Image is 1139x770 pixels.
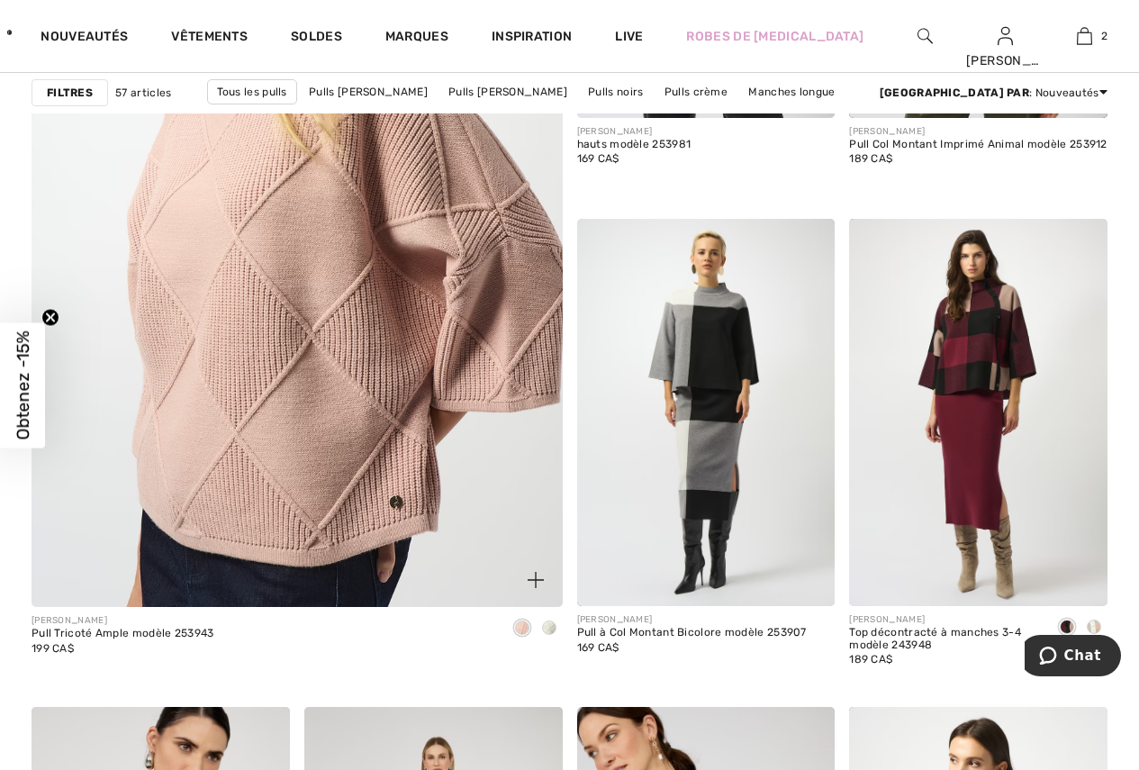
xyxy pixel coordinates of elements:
[291,29,342,48] a: Soldes
[115,85,171,101] span: 57 articles
[880,85,1107,101] div: : Nouveautés
[1080,613,1107,643] div: Rose/multi
[171,29,248,48] a: Vêtements
[536,614,563,644] div: Winter White
[966,51,1044,70] div: [PERSON_NAME]
[300,80,437,104] a: Pulls [PERSON_NAME]
[739,80,844,104] a: Manches longue
[13,331,33,439] span: Obtenez -15%
[439,80,576,104] a: Pulls [PERSON_NAME]
[528,572,544,588] img: plus_v2.svg
[849,627,1039,652] div: Top décontracté à manches 3-4 modèle 243948
[7,14,12,50] img: 1ère Avenue
[492,29,572,48] span: Inspiration
[32,628,214,640] div: Pull Tricoté Ample modèle 253943
[32,614,214,628] div: [PERSON_NAME]
[998,25,1013,47] img: Mes infos
[1053,613,1080,643] div: Merlot/multi
[520,104,555,128] a: Uni
[1045,25,1124,47] a: 2
[47,85,93,101] strong: Filtres
[655,80,737,104] a: Pulls crème
[1025,635,1121,680] iframe: Ouvre un widget dans lequel vous pouvez chatter avec l’un de nos agents
[615,27,643,46] a: Live
[1101,28,1107,44] span: 2
[385,29,448,48] a: Marques
[579,80,652,104] a: Pulls noirs
[998,27,1013,44] a: Se connecter
[32,642,74,655] span: 199 CA$
[207,79,297,104] a: Tous les pulls
[509,614,536,644] div: Rose
[577,139,692,151] div: hauts modèle 253981
[849,613,1039,627] div: [PERSON_NAME]
[686,27,863,46] a: Robes de [MEDICAL_DATA]
[577,152,619,165] span: 169 CA$
[849,125,1107,139] div: [PERSON_NAME]
[577,613,807,627] div: [PERSON_NAME]
[918,25,933,47] img: recherche
[849,219,1107,606] img: Top décontracté à manches 3-4 modèle 243948. Rose/multi
[429,104,516,128] a: Manches 3/4
[849,152,892,165] span: 189 CA$
[577,627,807,639] div: Pull à Col Montant Bicolore modèle 253907
[880,86,1029,99] strong: [GEOGRAPHIC_DATA] par
[577,125,692,139] div: [PERSON_NAME]
[849,139,1107,151] div: Pull Col Montant Imprimé Animal modèle 253912
[577,641,619,654] span: 169 CA$
[577,219,836,606] img: Pull à Col Montant Bicolore modèle 253907. Black/grey/vanilla
[41,308,59,326] button: Close teaser
[1077,25,1092,47] img: Mon panier
[849,653,892,666] span: 189 CA$
[41,29,128,48] a: Nouveautés
[557,104,620,128] a: À motifs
